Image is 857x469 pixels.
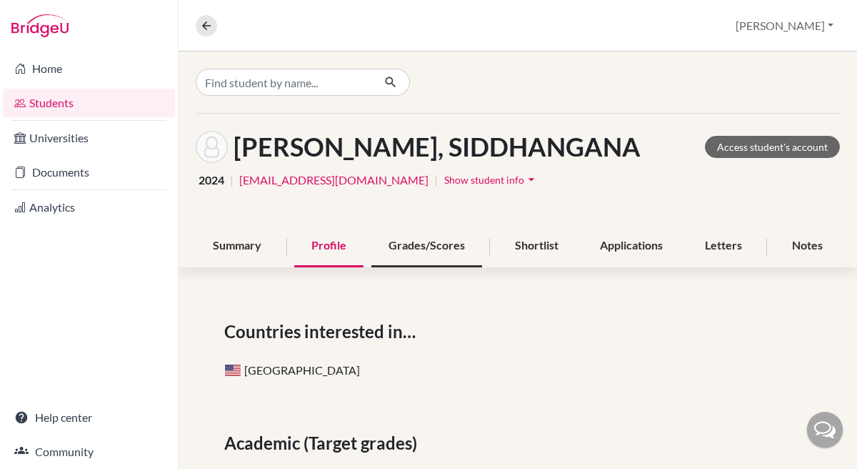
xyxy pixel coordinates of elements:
a: Community [3,438,175,466]
span: Show student info [444,174,524,186]
div: Letters [688,225,759,267]
a: Access student's account [705,136,840,158]
span: United States of America [224,364,241,377]
span: | [230,172,234,189]
span: Countries interested in… [224,319,421,345]
a: [EMAIL_ADDRESS][DOMAIN_NAME] [239,172,428,189]
span: Help [33,10,62,23]
button: Show student infoarrow_drop_down [443,169,539,191]
input: Find student by name... [196,69,373,96]
a: Students [3,89,175,117]
i: arrow_drop_down [524,172,538,187]
a: Documents [3,158,175,187]
a: Analytics [3,193,175,222]
button: [PERSON_NAME] [729,12,840,39]
a: Home [3,54,175,83]
div: Notes [775,225,840,267]
div: Grades/Scores [371,225,482,267]
div: Applications [583,225,680,267]
h1: [PERSON_NAME], SIDDHANGANA [234,132,641,162]
img: Bridge-U [11,14,69,37]
a: Help center [3,403,175,432]
span: | [434,172,438,189]
span: [GEOGRAPHIC_DATA] [224,363,360,377]
a: Universities [3,124,175,152]
img: SIDDHANGANA KUMARI's avatar [196,131,228,163]
span: Academic (Target grades) [224,430,423,456]
div: Shortlist [498,225,576,267]
div: Summary [196,225,279,267]
span: 2024 [199,172,224,189]
div: Profile [294,225,364,267]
